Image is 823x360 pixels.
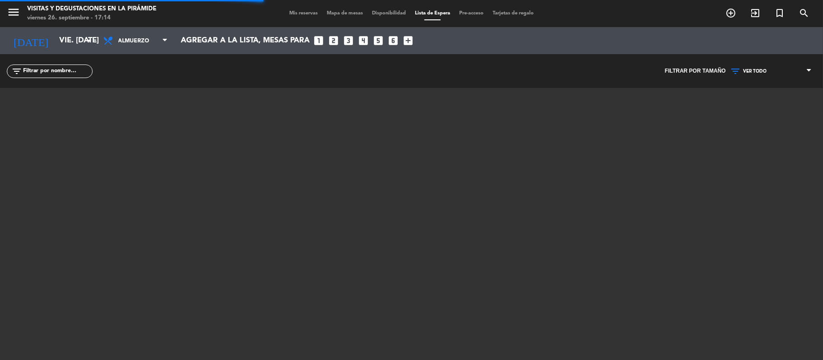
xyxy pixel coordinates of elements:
i: looks_3 [343,35,354,46]
i: menu [7,5,20,19]
span: VER TODO [743,69,767,74]
span: Pre-acceso [455,11,488,16]
i: looks_5 [372,35,384,46]
i: looks_6 [387,35,399,46]
i: looks_4 [357,35,369,46]
i: looks_one [313,35,324,46]
span: Mapa de mesas [322,11,367,16]
i: add_circle_outline [725,8,736,18]
i: looks_two [328,35,339,46]
span: Filtrar por tamaño [665,67,726,76]
i: [DATE] [7,31,55,51]
span: Agregar a la lista, mesas para [181,37,310,45]
i: add_box [402,35,414,46]
span: Tarjetas de regalo [488,11,538,16]
i: filter_list [11,66,22,77]
button: menu [7,5,20,22]
i: exit_to_app [750,8,761,18]
i: search [799,8,809,18]
span: Mis reservas [285,11,322,16]
span: Disponibilidad [367,11,410,16]
input: Filtrar por nombre... [22,66,92,76]
i: turned_in_not [774,8,785,18]
span: Lista de Espera [410,11,455,16]
div: viernes 26. septiembre - 17:14 [27,14,156,23]
div: Visitas y degustaciones en La Pirámide [27,5,156,14]
span: Almuerzo [118,32,161,50]
i: arrow_drop_down [84,35,95,46]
